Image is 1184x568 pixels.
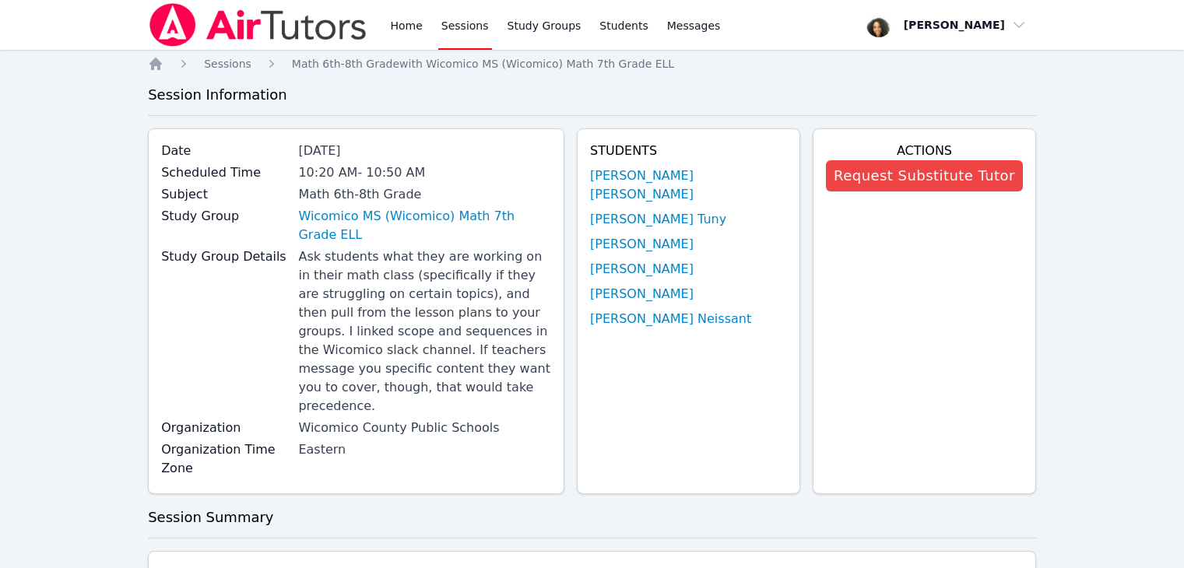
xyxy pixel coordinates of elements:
label: Subject [161,185,289,204]
label: Study Group Details [161,247,289,266]
a: Sessions [204,56,251,72]
img: Air Tutors [148,3,368,47]
label: Date [161,142,289,160]
h3: Session Summary [148,507,1036,528]
label: Organization Time Zone [161,440,289,478]
a: [PERSON_NAME] Neissant [590,310,751,328]
div: Wicomico County Public Schools [298,419,551,437]
a: [PERSON_NAME] [590,285,694,303]
a: [PERSON_NAME] Tuny [590,210,726,229]
button: Request Substitute Tutor [826,160,1023,191]
div: Math 6th-8th Grade [298,185,551,204]
a: [PERSON_NAME] [590,260,694,279]
span: Messages [667,18,721,33]
nav: Breadcrumb [148,56,1036,72]
span: Math 6th-8th Grade with Wicomico MS (Wicomico) Math 7th Grade ELL [292,58,674,70]
h4: Students [590,142,787,160]
label: Organization [161,419,289,437]
a: [PERSON_NAME] [590,235,694,254]
a: [PERSON_NAME] [PERSON_NAME] [590,167,787,204]
a: Math 6th-8th Gradewith Wicomico MS (Wicomico) Math 7th Grade ELL [292,56,674,72]
div: Eastern [298,440,551,459]
span: Sessions [204,58,251,70]
div: 10:20 AM - 10:50 AM [298,163,551,182]
label: Study Group [161,207,289,226]
label: Scheduled Time [161,163,289,182]
div: [DATE] [298,142,551,160]
div: Ask students what they are working on in their math class (specifically if they are struggling on... [298,247,551,415]
h4: Actions [826,142,1023,160]
h3: Session Information [148,84,1036,106]
a: Wicomico MS (Wicomico) Math 7th Grade ELL [298,207,551,244]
